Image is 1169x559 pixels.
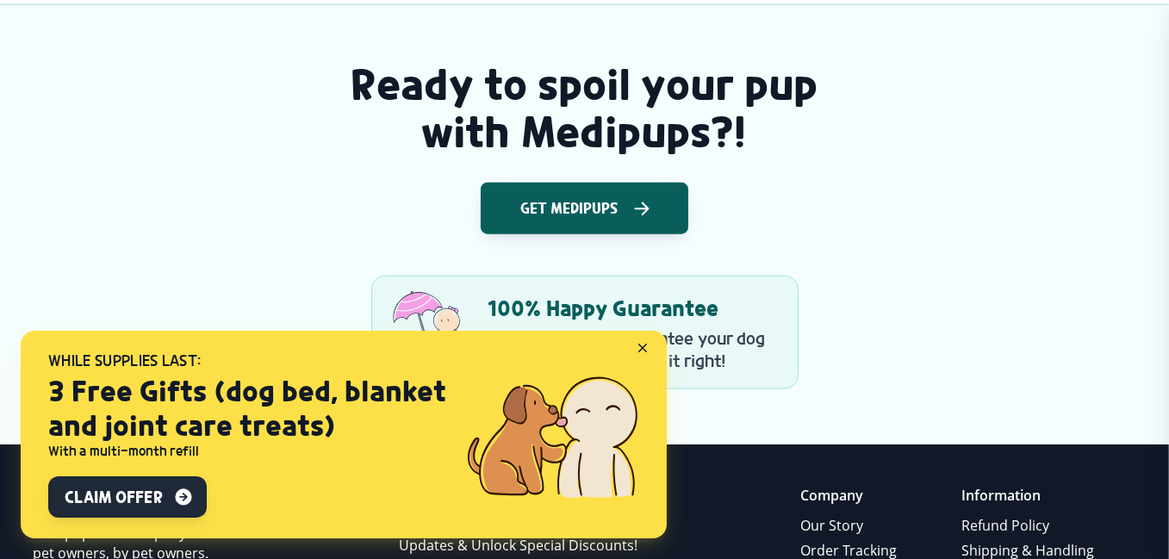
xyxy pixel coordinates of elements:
span: Get Medipups [520,200,618,217]
h3: 3 Free Gifts (dog bed, blanket and joint care treats) [48,374,446,443]
h4: 100% Happy Guarantee [488,294,785,322]
a: Our Story [801,513,900,538]
p: Company [801,486,900,506]
h6: With a multi-month refill [48,443,446,459]
p: Unsatisfied? We guarantee your dog will love it or we'll make it right! [488,327,785,372]
h2: Ready to spoil your pup with Medipups?! [334,60,836,155]
button: Claim Offer [48,476,207,518]
p: Information [962,486,1097,506]
button: Get Medipups [481,183,688,234]
span: Claim Offer [65,487,162,507]
h5: While supplies last: [48,351,446,370]
a: Refund Policy [962,513,1097,538]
